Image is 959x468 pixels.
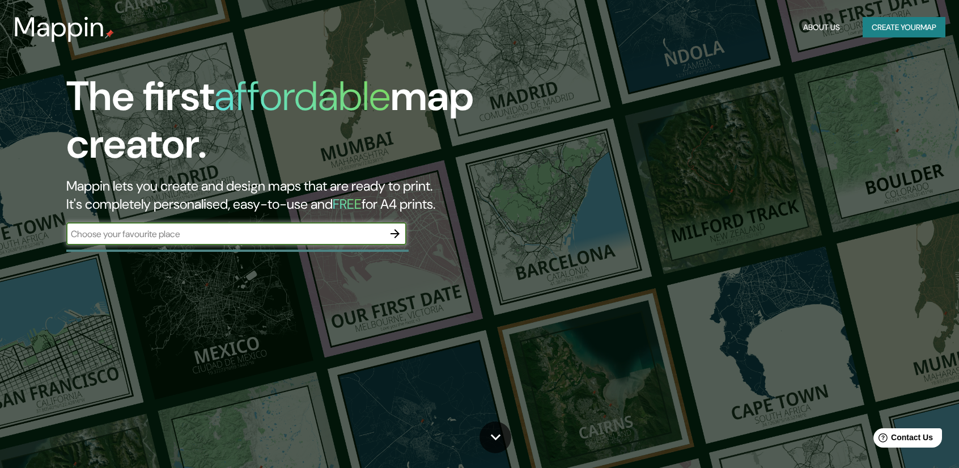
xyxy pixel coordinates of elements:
[333,195,362,213] h5: FREE
[66,227,384,241] input: Choose your favourite place
[66,73,546,177] h1: The first map creator.
[858,424,947,456] iframe: Help widget launcher
[105,29,114,39] img: mappin-pin
[799,17,845,38] button: About Us
[214,70,391,123] h1: affordable
[66,177,546,213] h2: Mappin lets you create and design maps that are ready to print. It's completely personalised, eas...
[14,11,105,43] h3: Mappin
[863,17,945,38] button: Create yourmap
